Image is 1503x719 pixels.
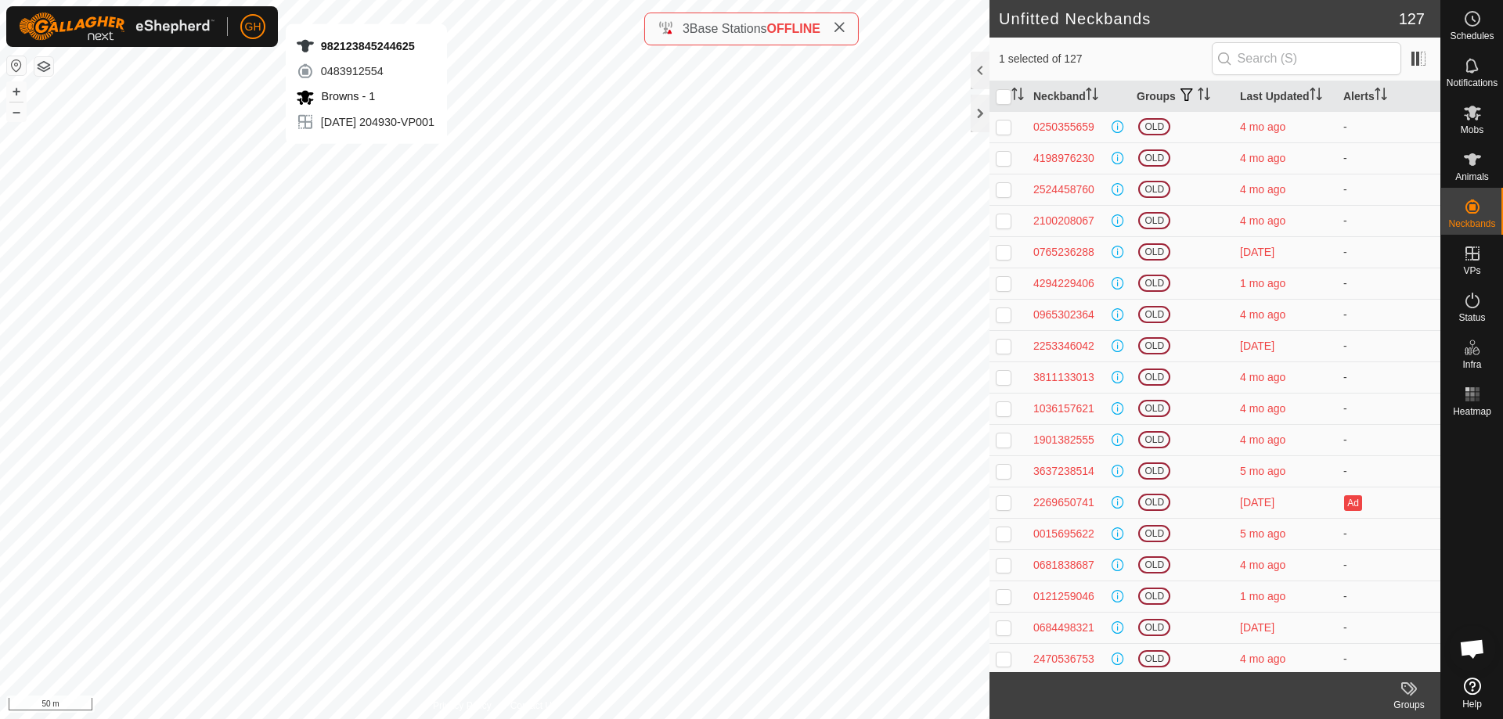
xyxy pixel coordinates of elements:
div: 2253346042 [1033,338,1094,354]
td: - [1337,643,1440,674]
td: - [1337,330,1440,361]
span: 3 [683,22,690,35]
span: Base Stations [690,22,767,35]
span: 17 Apr 2025, 7:06 am [1240,371,1285,383]
p-sorticon: Activate to sort [1086,90,1098,102]
span: OLD [1138,212,1170,229]
span: VPs [1463,266,1480,275]
td: - [1337,236,1440,268]
span: OLD [1138,306,1170,323]
div: Groups [1378,698,1440,712]
a: Help [1441,671,1503,715]
td: - [1337,174,1440,205]
td: - [1337,424,1440,455]
span: OLD [1138,118,1170,135]
span: OLD [1138,243,1170,261]
span: Notifications [1447,78,1498,88]
div: 0015695622 [1033,526,1094,542]
span: 24 Apr 2025, 2:50 pm [1240,433,1285,446]
td: - [1337,581,1440,612]
td: - [1337,268,1440,299]
button: Ad [1344,495,1361,511]
td: - [1337,361,1440,393]
div: 0681838687 [1033,557,1094,573]
span: Browns - 1 [318,90,376,102]
span: 1 Sept 2025, 11:54 pm [1240,340,1274,352]
span: 15 Apr 2025, 11:23 pm [1240,183,1285,196]
div: 3637238514 [1033,463,1094,480]
td: - [1337,455,1440,487]
td: - [1337,111,1440,142]
input: Search (S) [1212,42,1401,75]
button: Map Layers [34,57,53,76]
p-sorticon: Activate to sort [1310,90,1322,102]
span: OFFLINE [767,22,820,35]
button: Reset Map [7,56,26,75]
span: 14 Aug 2025, 4:23 pm [1240,590,1285,602]
p-sorticon: Activate to sort [1011,90,1024,102]
span: 127 [1399,7,1425,31]
span: Help [1462,699,1482,709]
span: 2 Sept 2025, 4:56 am [1240,496,1274,509]
td: - [1337,549,1440,581]
span: 1 May 2025, 10:44 am [1240,402,1285,415]
div: 4294229406 [1033,275,1094,292]
span: Heatmap [1453,407,1491,416]
span: 22 Aug 2025, 7:50 pm [1240,621,1274,634]
span: OLD [1138,556,1170,573]
span: GH [245,19,261,35]
div: 982123845244625 [296,37,434,56]
button: – [7,102,26,121]
span: Mobs [1461,125,1483,135]
span: 20 Apr 2025, 2:04 am [1240,308,1285,321]
span: OLD [1138,149,1170,167]
span: OLD [1138,619,1170,636]
span: 14 Apr 2025, 4:01 am [1240,465,1285,477]
span: 26 Aug 2025, 6:00 pm [1240,246,1274,258]
span: OLD [1138,400,1170,417]
div: 3811133013 [1033,369,1094,386]
div: 0121259046 [1033,588,1094,605]
a: Privacy Policy [433,699,492,713]
div: 2100208067 [1033,213,1094,229]
span: 15 Apr 2025, 9:51 pm [1240,152,1285,164]
th: Alerts [1337,81,1440,112]
div: 1901382555 [1033,432,1094,448]
th: Last Updated [1234,81,1337,112]
td: - [1337,142,1440,174]
span: Animals [1455,172,1489,182]
span: 30 Apr 2025, 5:35 am [1240,120,1285,133]
td: - [1337,205,1440,236]
span: OLD [1138,588,1170,605]
div: 2269650741 [1033,494,1094,511]
span: OLD [1138,462,1170,480]
td: - [1337,299,1440,330]
p-sorticon: Activate to sort [1198,90,1210,102]
div: 1036157621 [1033,401,1094,417]
span: 16 Apr 2025, 2:44 pm [1240,652,1285,665]
div: 2524458760 [1033,182,1094,198]
button: + [7,82,26,101]
span: Schedules [1450,31,1494,41]
span: OLD [1138,650,1170,667]
span: OLD [1138,368,1170,386]
div: 4198976230 [1033,150,1094,167]
span: OLD [1138,431,1170,448]
span: OLD [1138,525,1170,542]
span: 1 selected of 127 [999,51,1212,67]
div: 0965302364 [1033,307,1094,323]
span: 2 May 2025, 1:23 am [1240,214,1285,227]
td: - [1337,518,1440,549]
td: - [1337,393,1440,424]
span: 10 Apr 2025, 2:00 am [1240,527,1285,540]
div: [DATE] 204930-VP001 [296,113,434,131]
div: 0483912554 [296,62,434,81]
div: Open chat [1449,625,1496,672]
span: OLD [1138,494,1170,511]
p-sorticon: Activate to sort [1375,90,1387,102]
img: Gallagher Logo [19,13,214,41]
span: Neckbands [1448,219,1495,228]
td: - [1337,612,1440,643]
span: 18 July 2025, 8:26 pm [1240,277,1285,289]
span: OLD [1138,337,1170,354]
